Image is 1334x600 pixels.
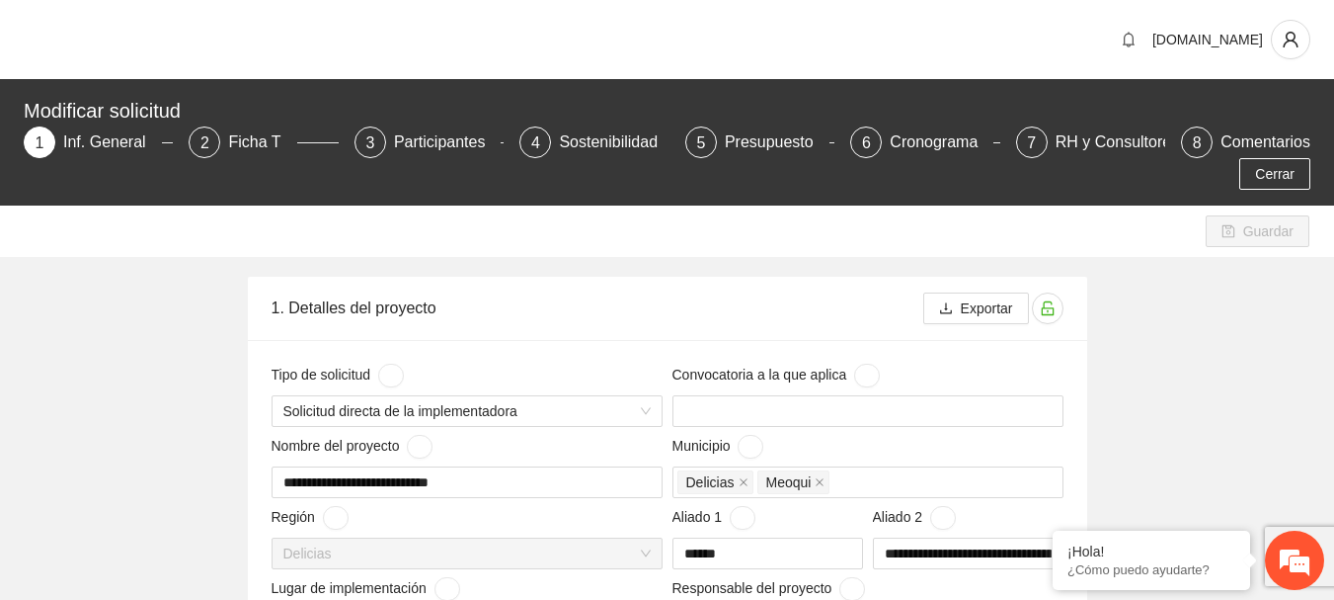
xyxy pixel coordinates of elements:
span: 1 [36,134,44,151]
p: ¿Cómo puedo ayudarte? [1067,562,1235,577]
button: Aliado 2 [930,506,956,530]
div: Participantes [394,127,502,158]
span: Meoqui [766,471,812,493]
div: Minimizar ventana de chat en vivo [324,10,371,57]
button: Región [323,506,349,530]
button: user [1271,20,1310,59]
button: saveGuardar [1206,215,1309,247]
div: Ficha T [228,127,296,158]
div: ¡Hola! [1067,544,1235,559]
div: Modificar solicitud [24,95,1298,127]
span: Delicias [686,471,735,493]
span: Meoqui [757,471,830,494]
span: [DOMAIN_NAME] [1152,32,1263,47]
span: Delicias [677,471,753,494]
span: Solicitud directa de la implementadora [283,396,651,426]
span: Municipio [672,435,764,459]
span: download [939,301,953,317]
div: Cronograma [890,127,993,158]
span: 6 [862,134,871,151]
span: Aliado 1 [672,506,755,530]
button: Municipio [738,435,763,459]
span: Cerrar [1255,163,1295,185]
div: 7RH y Consultores [1016,127,1165,158]
div: 4Sostenibilidad [519,127,668,158]
div: 6Cronograma [850,127,999,158]
span: unlock [1033,300,1062,316]
button: Cerrar [1239,158,1310,190]
div: 2Ficha T [189,127,338,158]
div: 5Presupuesto [685,127,834,158]
span: Región [272,506,349,530]
span: Delicias [283,539,651,568]
span: Estamos en línea. [115,191,273,390]
span: close [815,477,824,487]
div: Comentarios [1220,127,1310,158]
div: 3Participantes [354,127,504,158]
div: Sostenibilidad [559,127,673,158]
span: bell [1114,32,1143,47]
span: Convocatoria a la que aplica [672,364,880,387]
span: Aliado 2 [873,506,956,530]
span: Nombre del proyecto [272,435,433,459]
button: unlock [1032,293,1063,324]
span: 8 [1193,134,1202,151]
span: Exportar [961,298,1013,319]
div: 1Inf. General [24,127,173,158]
button: Convocatoria a la que aplica [854,364,880,387]
div: Presupuesto [725,127,829,158]
span: 5 [696,134,705,151]
span: 3 [365,134,374,151]
div: RH y Consultores [1056,127,1195,158]
button: Aliado 1 [730,506,755,530]
button: Nombre del proyecto [407,435,432,459]
div: Chatee con nosotros ahora [103,101,332,127]
span: close [739,477,748,487]
span: 7 [1027,134,1036,151]
button: Tipo de solicitud [378,364,404,387]
span: user [1272,31,1309,48]
textarea: Escriba su mensaje y pulse “Intro” [10,394,376,464]
button: bell [1113,24,1144,55]
span: 2 [200,134,209,151]
span: 4 [531,134,540,151]
span: Tipo de solicitud [272,364,404,387]
button: downloadExportar [923,293,1029,324]
div: Inf. General [63,127,162,158]
div: 8Comentarios [1181,127,1310,158]
div: 1. Detalles del proyecto [272,280,923,336]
